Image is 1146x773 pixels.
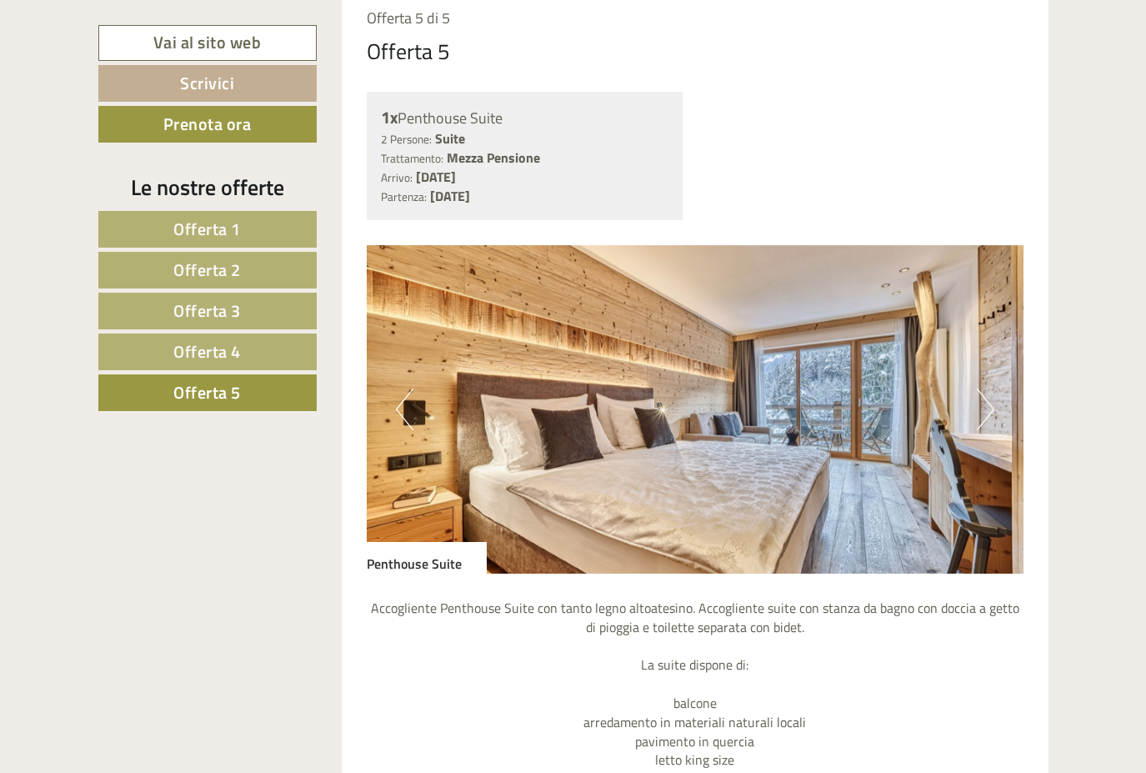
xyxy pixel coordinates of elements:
[98,106,317,143] a: Prenota ora
[98,65,317,102] a: Scrivici
[367,245,1023,574] img: image
[367,7,450,29] span: Offerta 5 di 5
[977,389,994,430] button: Next
[173,216,241,242] span: Offerta 1
[435,128,465,148] b: Suite
[396,389,413,430] button: Previous
[98,172,317,203] div: Le nostre offerte
[381,150,443,167] small: Trattamento:
[367,542,487,574] div: Penthouse Suite
[416,167,456,187] b: [DATE]
[173,339,241,364] span: Offerta 4
[381,106,668,130] div: Penthouse Suite
[381,188,427,205] small: Partenza:
[430,186,470,206] b: [DATE]
[173,298,241,324] span: Offerta 3
[98,25,317,61] a: Vai al sito web
[381,131,432,148] small: 2 Persone:
[381,104,398,130] b: 1x
[381,169,413,186] small: Arrivo:
[173,379,241,405] span: Offerta 5
[447,148,540,168] b: Mezza Pensione
[367,36,450,67] div: Offerta 5
[173,257,241,283] span: Offerta 2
